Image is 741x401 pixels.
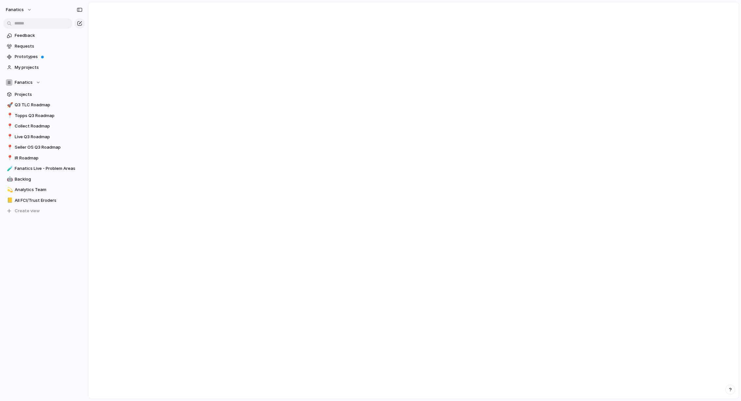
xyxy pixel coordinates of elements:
[6,176,12,183] button: 🤖
[7,154,11,162] div: 📍
[15,43,83,50] span: Requests
[7,186,11,194] div: 💫
[3,31,85,40] a: Feedback
[6,197,12,204] button: 📒
[6,7,24,13] span: fanatics
[15,79,33,86] span: Fanatics
[15,186,83,193] span: Analytics Team
[3,185,85,195] a: 💫Analytics Team
[15,165,83,172] span: Fanatics Live - Problem Areas
[6,123,12,129] button: 📍
[15,64,83,71] span: My projects
[7,165,11,172] div: 🧪
[6,186,12,193] button: 💫
[15,123,83,129] span: Collect Roadmap
[3,174,85,184] a: 🤖Backlog
[15,134,83,140] span: Live Q3 Roadmap
[3,63,85,72] a: My projects
[7,101,11,109] div: 🚀
[3,206,85,216] button: Create view
[6,134,12,140] button: 📍
[7,112,11,119] div: 📍
[15,32,83,39] span: Feedback
[15,208,40,214] span: Create view
[7,197,11,204] div: 📒
[3,100,85,110] a: 🚀Q3 TLC Roadmap
[15,144,83,151] span: Seller OS Q3 Roadmap
[3,142,85,152] a: 📍Seller OS Q3 Roadmap
[3,111,85,121] a: 📍Topps Q3 Roadmap
[3,121,85,131] a: 📍Collect Roadmap
[7,133,11,141] div: 📍
[15,91,83,98] span: Projects
[6,102,12,108] button: 🚀
[3,196,85,205] a: 📒All FCI/Trust Eroders
[3,132,85,142] a: 📍Live Q3 Roadmap
[6,144,12,151] button: 📍
[7,175,11,183] div: 🤖
[15,197,83,204] span: All FCI/Trust Eroders
[15,112,83,119] span: Topps Q3 Roadmap
[15,102,83,108] span: Q3 TLC Roadmap
[3,78,85,87] button: Fanatics
[6,112,12,119] button: 📍
[3,164,85,173] a: 🧪Fanatics Live - Problem Areas
[15,53,83,60] span: Prototypes
[7,144,11,151] div: 📍
[3,153,85,163] a: 📍IR Roadmap
[3,41,85,51] a: Requests
[15,176,83,183] span: Backlog
[3,5,35,15] button: fanatics
[15,155,83,161] span: IR Roadmap
[3,52,85,62] a: Prototypes
[3,90,85,99] a: Projects
[6,165,12,172] button: 🧪
[7,123,11,130] div: 📍
[6,155,12,161] button: 📍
